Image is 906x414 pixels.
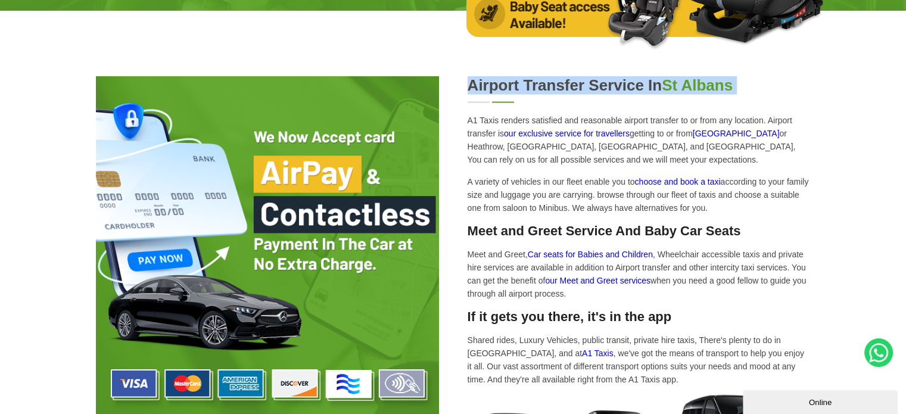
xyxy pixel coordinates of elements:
[528,250,653,259] a: Car seats for Babies and Children
[545,276,650,285] a: our Meet and Greet services
[468,175,811,214] p: A variety of vehicles in our fleet enable you to according to your family size and luggage you ar...
[693,129,780,138] a: [GEOGRAPHIC_DATA]
[634,177,720,186] a: choose and book a taxi
[468,76,811,95] h2: Airport Transfer Service in
[743,388,900,414] iframe: chat widget
[662,76,733,94] span: St Albans
[468,334,811,386] p: Shared rides, Luxury Vehicles, public transit, private hire taxis, There's plenty to do in [GEOGR...
[468,309,811,325] h3: If it gets you there, it's in the app
[468,248,811,300] p: Meet and Greet, , Wheelchair accessible taxis and private hire services are available in addition...
[468,114,811,166] p: A1 Taxis renders satisfied and reasonable airport transfer to or from any location. Airport trans...
[504,129,630,138] a: our exclusive service for travellers
[468,223,811,239] h3: Meet and Greet Service And Baby Car Seats
[582,348,614,358] a: A1 Taxis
